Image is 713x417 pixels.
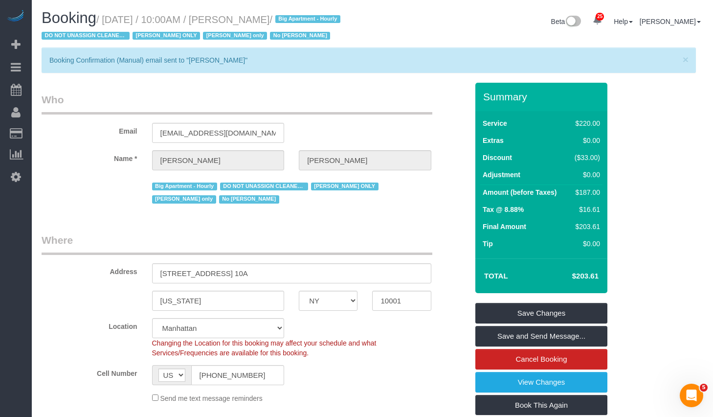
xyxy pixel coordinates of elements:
[203,32,267,40] span: [PERSON_NAME] only
[160,394,262,402] span: Send me text message reminders
[683,54,689,65] button: Close
[475,326,607,347] a: Save and Send Message...
[42,9,96,26] span: Booking
[571,153,601,162] div: ($33.00)
[483,205,524,214] label: Tax @ 8.88%
[483,222,526,232] label: Final Amount
[133,32,200,40] span: [PERSON_NAME] ONLY
[596,13,604,21] span: 25
[551,18,581,25] a: Beta
[484,272,508,280] strong: Total
[34,263,145,277] label: Address
[483,91,602,102] h3: Summary
[700,384,708,392] span: 5
[571,170,601,180] div: $0.00
[571,118,601,128] div: $220.00
[571,205,601,214] div: $16.61
[571,222,601,232] div: $203.61
[483,187,557,197] label: Amount (before Taxes)
[483,118,507,128] label: Service
[475,349,607,370] a: Cancel Booking
[220,183,308,190] span: DO NOT UNASSIGN CLEANERS
[152,339,377,357] span: Changing the Location for this booking may affect your schedule and what Services/Frequencies are...
[152,291,285,311] input: City
[152,123,285,143] input: Email
[152,195,216,203] span: [PERSON_NAME] only
[483,239,493,249] label: Tip
[311,183,379,190] span: [PERSON_NAME] ONLY
[34,123,145,136] label: Email
[475,395,607,416] a: Book This Again
[683,54,689,65] span: ×
[475,372,607,393] a: View Changes
[34,318,145,331] label: Location
[152,150,285,170] input: First Name
[42,32,130,40] span: DO NOT UNASSIGN CLEANERS
[571,239,601,249] div: $0.00
[270,32,330,40] span: No [PERSON_NAME]
[152,183,217,190] span: Big Apartment - Hourly
[34,150,145,163] label: Name *
[299,150,431,170] input: Last Name
[219,195,279,203] span: No [PERSON_NAME]
[6,10,25,23] img: Automaid Logo
[42,233,432,255] legend: Where
[565,16,581,28] img: New interface
[640,18,701,25] a: [PERSON_NAME]
[191,365,285,385] input: Cell Number
[483,170,520,180] label: Adjustment
[34,365,145,378] label: Cell Number
[483,153,512,162] label: Discount
[680,384,703,407] iframe: Intercom live chat
[588,10,607,31] a: 25
[42,93,432,115] legend: Who
[571,136,601,145] div: $0.00
[543,272,599,280] h4: $203.61
[483,136,504,145] label: Extras
[42,14,343,42] small: / [DATE] / 10:00AM / [PERSON_NAME]
[275,15,340,23] span: Big Apartment - Hourly
[571,187,601,197] div: $187.00
[372,291,431,311] input: Zip Code
[475,303,607,324] a: Save Changes
[49,55,678,65] p: Booking Confirmation (Manual) email sent to "[PERSON_NAME]"
[614,18,633,25] a: Help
